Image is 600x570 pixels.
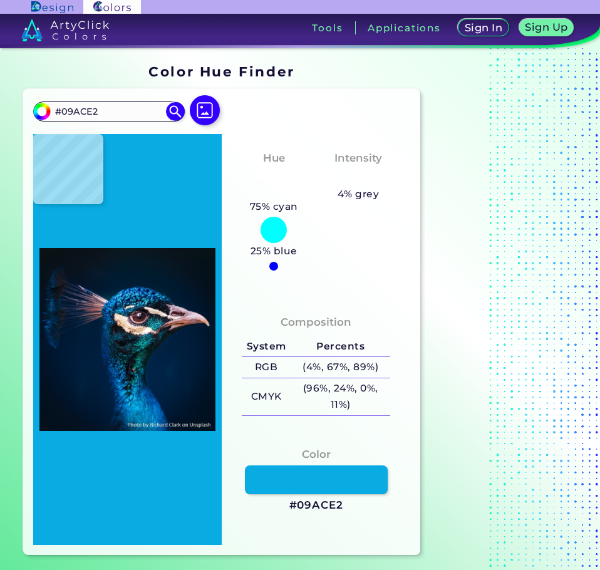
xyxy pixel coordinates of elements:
[31,1,73,13] img: ArtyClick Design logo
[467,23,500,33] h5: Sign In
[242,357,291,378] h5: RGB
[242,336,291,357] h5: System
[334,149,382,167] h4: Intensity
[302,445,331,464] h4: Color
[21,19,110,41] img: logo_artyclick_colors_white.svg
[166,102,185,121] img: icon search
[460,20,506,36] a: Sign In
[338,186,379,202] h5: 4% grey
[51,103,167,120] input: type color..
[312,23,343,33] h3: Tools
[239,169,309,199] h3: Bluish Cyan
[281,313,351,331] h4: Composition
[190,95,220,125] img: icon picture
[246,243,302,259] h5: 25% blue
[148,62,294,81] h1: Color Hue Finder
[289,498,343,513] h3: #09ACE2
[242,386,291,407] h5: CMYK
[263,149,285,167] h4: Hue
[425,60,582,560] iframe: Advertisement
[39,140,215,539] img: img_pavlin.jpg
[522,20,571,36] a: Sign Up
[245,199,303,215] h5: 75% cyan
[291,357,390,378] h5: (4%, 67%, 89%)
[368,23,441,33] h3: Applications
[331,169,386,184] h3: Vibrant
[291,378,390,415] h5: (96%, 24%, 0%, 11%)
[291,336,390,357] h5: Percents
[527,23,566,32] h5: Sign Up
